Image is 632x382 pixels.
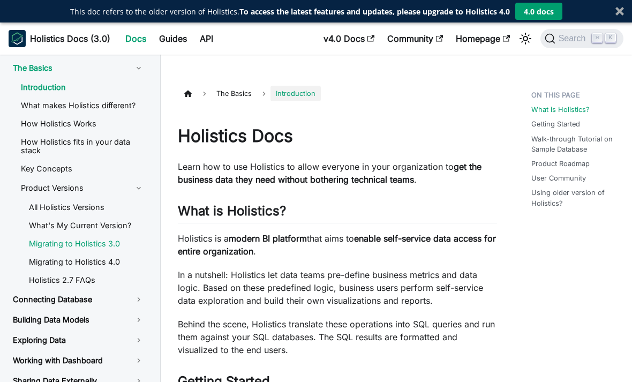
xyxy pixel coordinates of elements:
[20,218,153,234] a: What's My Current Version?
[229,233,307,244] strong: modern BI platform
[4,331,153,349] a: Exploring Data
[531,173,586,183] a: User Community
[517,30,534,47] button: Switch between dark and light mode (currently light mode)
[531,159,590,169] a: Product Roadmap
[4,290,153,309] a: Connecting Database
[515,3,562,20] button: 4.0 docs
[20,199,153,215] a: All Holistics Versions
[178,86,198,101] a: Home page
[20,272,153,288] a: Holistics 2.7 FAQs
[178,268,497,307] p: In a nutshell: Holistics let data teams pre-define business metrics and data logic. Based on thes...
[178,232,497,258] p: Holistics is a that aims to .
[12,134,153,159] a: How Holistics fits in your data stack
[193,30,220,47] a: API
[20,254,153,270] a: Migrating to Holistics 4.0
[178,125,497,147] h1: Holistics Docs
[119,30,153,47] a: Docs
[70,6,510,17] div: This doc refers to the older version of Holistics.To access the latest features and updates, plea...
[4,311,153,329] a: Building Data Models
[12,98,153,114] a: What makes Holistics different?
[20,236,153,252] a: Migrating to Holistics 3.0
[153,30,193,47] a: Guides
[12,116,153,132] a: How Holistics Works
[531,104,590,115] a: What is Holistics?
[531,119,580,129] a: Getting Started
[178,86,497,101] nav: Breadcrumbs
[239,6,510,17] strong: To access the latest features and updates, please upgrade to Holistics 4.0
[605,33,616,43] kbd: K
[30,32,110,45] b: Holistics Docs (3.0)
[12,79,153,95] a: Introduction
[4,351,153,370] a: Working with Dashboard
[317,30,381,47] a: v4.0 Docs
[555,34,592,43] span: Search
[12,161,153,177] a: Key Concepts
[12,179,153,197] a: Product Versions
[592,33,603,43] kbd: ⌘
[211,86,257,101] span: The Basics
[178,203,497,223] h2: What is Holistics?
[540,29,623,48] button: Search
[178,318,497,356] p: Behind the scene, Holistics translate these operations into SQL queries and run them against your...
[70,6,510,17] p: This doc refers to the older version of Holistics.
[270,86,321,101] span: Introduction
[531,134,619,154] a: Walk-through Tutorial on Sample Database
[449,30,516,47] a: Homepage
[4,59,153,77] a: The Basics
[9,30,26,47] img: Holistics
[531,188,619,208] a: Using older version of Holistics?
[178,160,497,186] p: Learn how to use Holistics to allow everyone in your organization to .
[9,30,110,47] a: HolisticsHolistics Docs (3.0)
[381,30,449,47] a: Community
